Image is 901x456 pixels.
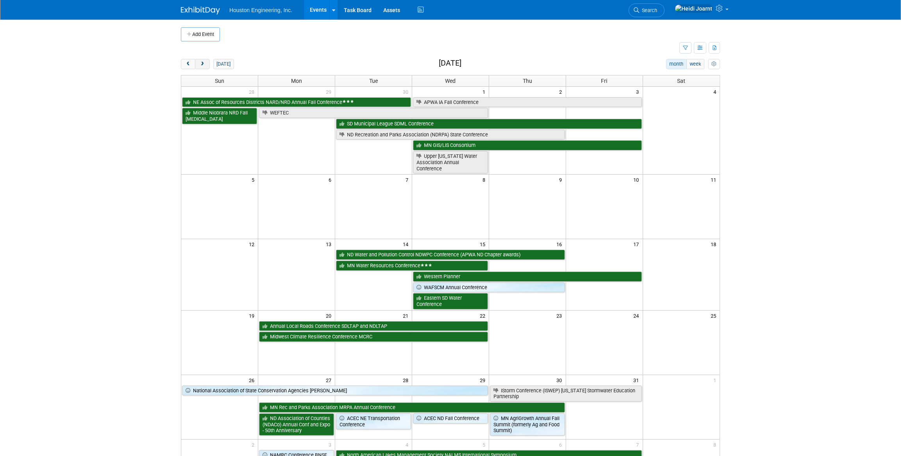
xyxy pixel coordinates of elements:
span: Mon [291,78,302,84]
a: Eastern SD Water Conference [413,293,488,309]
span: Houston Engineering, Inc. [229,7,292,13]
span: 8 [713,440,720,449]
span: 29 [325,87,335,97]
img: ExhibitDay [181,7,220,14]
a: NE Assoc of Resources Districts NARD/NRD Annual Fall Conference [182,97,411,107]
button: week [686,59,704,69]
a: SD Municipal League SDML Conference [336,119,642,129]
span: 11 [710,175,720,184]
a: MN AgriGrowth Annual Fall Summit (formerly Ag and Food Summit) [490,413,565,436]
a: ACEC ND Fall Conference [413,413,488,424]
a: ND Recreation and Parks Association (NDRPA) State Conference [336,130,565,140]
span: 24 [633,311,643,320]
span: 14 [402,239,412,249]
button: myCustomButton [708,59,720,69]
a: ACEC NE Transportation Conference [336,413,411,429]
a: Midwest Climate Resilience Conference MCRC [259,332,488,342]
button: prev [181,59,195,69]
span: 23 [556,311,566,320]
h2: [DATE] [439,59,461,68]
span: Search [639,7,657,13]
span: 18 [710,239,720,249]
span: 30 [556,375,566,385]
span: 15 [479,239,489,249]
a: ND Association of Counties (NDACo) Annual Conf and Expo - 50th Anniversary [259,413,334,436]
span: 16 [556,239,566,249]
span: 1 [482,87,489,97]
a: Annual Local Roads Conference SDLTAP and NDLTAP [259,321,488,331]
span: 13 [325,239,335,249]
a: Middle Niobrara NRD Fall [MEDICAL_DATA] [182,108,257,124]
span: Thu [523,78,532,84]
span: 4 [713,87,720,97]
span: 2 [559,87,566,97]
button: next [195,59,209,69]
a: Western Planner [413,272,642,282]
span: Sun [215,78,224,84]
span: 1 [713,375,720,385]
span: 8 [482,175,489,184]
span: 2 [251,440,258,449]
span: 10 [633,175,643,184]
a: MN Water Resources Conference [336,261,488,271]
span: Sat [677,78,685,84]
span: Wed [445,78,456,84]
a: WAFSCM Annual Conference [413,283,565,293]
a: National Association of State Conservation Agencies [PERSON_NAME] [182,386,488,396]
span: Fri [601,78,608,84]
span: 21 [402,311,412,320]
span: 26 [248,375,258,385]
span: 22 [479,311,489,320]
a: APWA IA Fall Conference [413,97,642,107]
span: 20 [325,311,335,320]
span: 25 [710,311,720,320]
span: 31 [633,375,643,385]
span: 19 [248,311,258,320]
a: Search [629,4,665,17]
span: 3 [636,87,643,97]
span: Tue [369,78,378,84]
span: 17 [633,239,643,249]
i: Personalize Calendar [712,62,717,67]
span: 12 [248,239,258,249]
span: 6 [328,175,335,184]
button: [DATE] [213,59,234,69]
span: 4 [405,440,412,449]
span: 9 [559,175,566,184]
span: 5 [251,175,258,184]
img: Heidi Joarnt [675,4,713,13]
a: WEFTEC [259,108,488,118]
span: 28 [402,375,412,385]
a: IStorm Conference (ISWEP) [US_STATE] Stormwater Education Partnership [490,386,642,402]
a: ND Water and Pollution Control NDWPC Conference (APWA ND Chapter awards) [336,250,565,260]
span: 30 [402,87,412,97]
span: 29 [479,375,489,385]
span: 6 [559,440,566,449]
button: month [666,59,687,69]
span: 7 [405,175,412,184]
span: 7 [636,440,643,449]
a: MN GIS/LIS Consortium [413,140,642,150]
span: 5 [482,440,489,449]
button: Add Event [181,27,220,41]
a: Upper [US_STATE] Water Association Annual Conference [413,151,488,173]
span: 28 [248,87,258,97]
a: MN Rec and Parks Association MRPA Annual Conference [259,402,565,413]
span: 3 [328,440,335,449]
span: 27 [325,375,335,385]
